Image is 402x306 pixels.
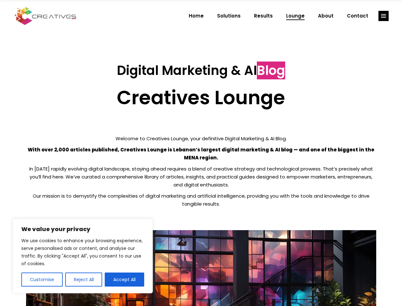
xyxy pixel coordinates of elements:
[286,8,305,24] span: Lounge
[26,165,376,189] p: In [DATE] rapidly evolving digital landscape, staying ahead requires a blend of creative strategy...
[378,11,389,21] a: link
[210,8,247,24] a: Solutions
[318,8,334,24] span: About
[189,8,204,24] span: Home
[21,237,144,267] p: We use cookies to enhance your browsing experience, serve personalised ads or content, and analys...
[26,192,376,208] p: Our mission is to demystify the complexities of digital marketing and artificial intelligence, pr...
[347,8,368,24] span: Contact
[257,62,285,79] span: Blog
[21,225,144,233] p: We value your privacy
[65,273,102,287] button: Reject All
[340,8,375,24] a: Contact
[21,273,63,287] button: Customise
[217,8,241,24] span: Solutions
[26,86,376,109] h2: Creatives Lounge
[182,8,210,24] a: Home
[247,8,279,24] a: Results
[26,135,376,142] p: Welcome to Creatives Lounge, your definitive Digital Marketing & AI Blog.
[13,219,153,293] div: We value your privacy
[311,8,340,24] a: About
[28,146,374,161] strong: With over 2,000 articles published, Creatives Lounge is Lebanon’s largest digital marketing & AI ...
[254,8,273,24] span: Results
[13,6,78,26] img: Creatives
[279,8,311,24] a: Lounge
[105,273,144,287] button: Accept All
[26,63,376,78] h3: Digital Marketing & AI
